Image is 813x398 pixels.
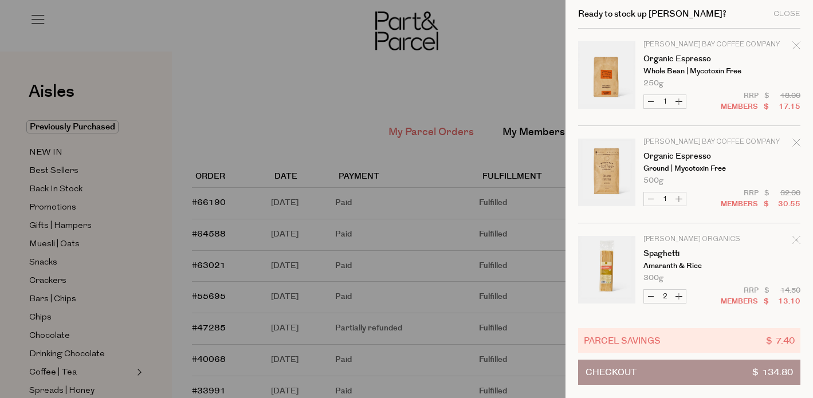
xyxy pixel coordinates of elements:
[643,139,732,145] p: [PERSON_NAME] Bay Coffee Company
[643,274,663,282] span: 300g
[792,137,800,152] div: Remove Organic Espresso
[752,360,793,384] span: $ 134.80
[643,262,732,270] p: Amaranth & Rice
[643,55,732,63] a: Organic Espresso
[643,250,732,258] a: Spaghetti
[643,236,732,243] p: [PERSON_NAME] Organics
[586,360,637,384] span: Checkout
[578,10,726,18] h2: Ready to stock up [PERSON_NAME]?
[643,177,663,184] span: 500g
[643,165,732,172] p: Ground | Mycotoxin Free
[643,152,732,160] a: Organic Espresso
[643,80,663,87] span: 250g
[773,10,800,18] div: Close
[584,334,661,347] span: Parcel Savings
[643,68,732,75] p: Whole Bean | Mycotoxin Free
[578,360,800,385] button: Checkout$ 134.80
[766,334,795,347] span: $ 7.40
[658,192,672,206] input: QTY Organic Espresso
[658,290,672,303] input: QTY Spaghetti
[792,234,800,250] div: Remove Spaghetti
[792,40,800,55] div: Remove Organic Espresso
[643,41,732,48] p: [PERSON_NAME] Bay Coffee Company
[658,95,672,108] input: QTY Organic Espresso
